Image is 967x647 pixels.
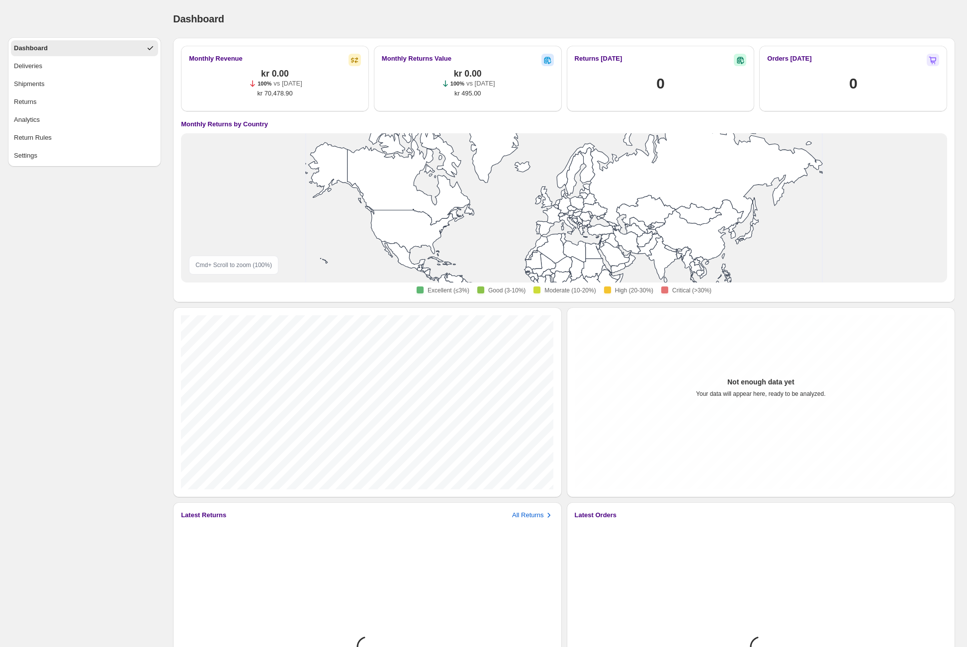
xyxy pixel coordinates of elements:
button: Deliveries [11,58,158,74]
button: Return Rules [11,130,158,146]
span: Critical (>30%) [672,286,711,294]
h1: 0 [849,74,857,93]
div: Deliveries [14,61,42,71]
button: Dashboard [11,40,158,56]
h3: All Returns [512,510,544,520]
span: kr 495.00 [454,89,481,98]
button: All Returns [512,510,554,520]
div: Cmd + Scroll to zoom ( 100 %) [189,256,278,275]
button: Shipments [11,76,158,92]
div: Shipments [14,79,44,89]
h3: Latest Returns [181,510,226,520]
h4: Monthly Returns by Country [181,119,268,129]
p: vs [DATE] [273,79,302,89]
div: Dashboard [14,43,48,53]
span: High (20-30%) [615,286,653,294]
span: Dashboard [173,13,224,24]
h2: Returns [DATE] [575,54,622,64]
span: kr 0.00 [261,69,289,79]
button: Returns [11,94,158,110]
span: kr 70,478.90 [257,89,292,98]
span: kr 0.00 [454,69,482,79]
h2: Orders [DATE] [767,54,811,64]
span: 100% [450,81,464,87]
div: Analytics [14,115,40,125]
p: vs [DATE] [466,79,495,89]
h1: 0 [656,74,664,93]
div: Returns [14,97,37,107]
button: Settings [11,148,158,164]
h3: Latest Orders [575,510,617,520]
button: Analytics [11,112,158,128]
h2: Monthly Revenue [189,54,243,64]
div: Settings [14,151,37,161]
span: Good (3-10%) [488,286,526,294]
span: Moderate (10-20%) [544,286,596,294]
span: 100% [258,81,271,87]
div: Return Rules [14,133,52,143]
span: Excellent (≤3%) [428,286,469,294]
h2: Monthly Returns Value [382,54,451,64]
